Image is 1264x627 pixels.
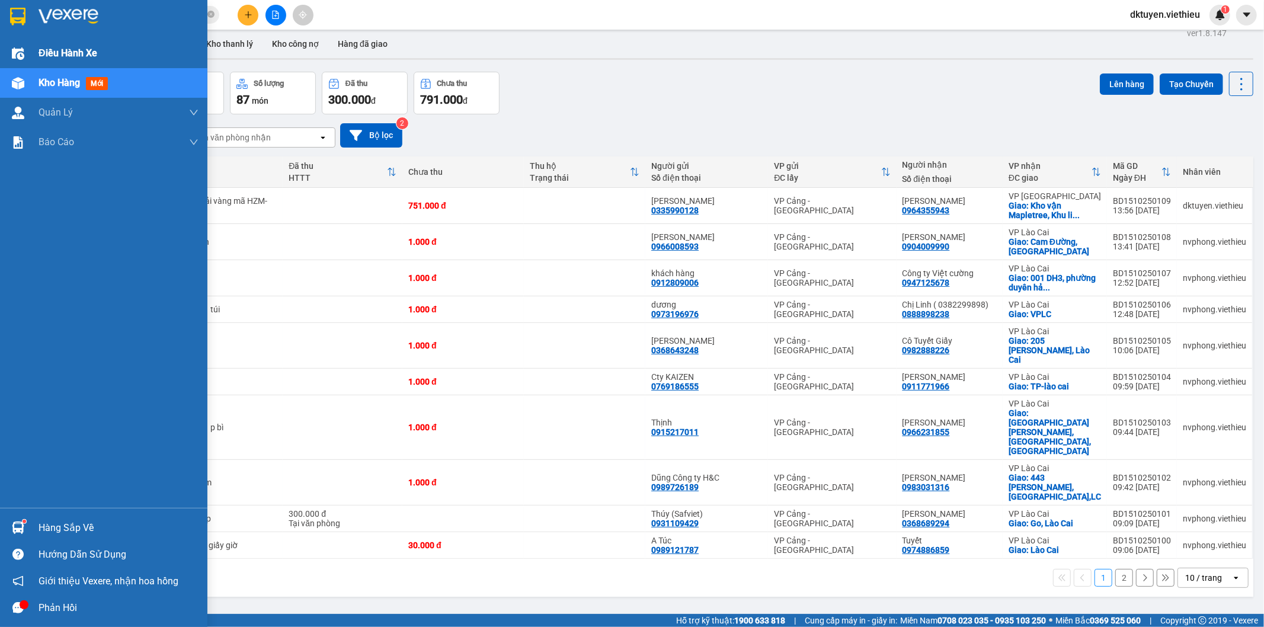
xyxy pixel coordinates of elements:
[1150,614,1151,627] span: |
[651,309,699,319] div: 0973196976
[1049,618,1052,623] span: ⚪️
[1009,408,1101,456] div: Giao: 014 Trần Phú, Bắc Cường, LC
[271,11,280,19] span: file-add
[651,418,762,427] div: Thịnh
[63,75,114,93] strong: 02143888555, 0243777888
[1183,540,1246,550] div: nvphong.viethieu
[774,509,890,528] div: VP Cảng - [GEOGRAPHIC_DATA]
[244,11,252,19] span: plus
[651,427,699,437] div: 0915217011
[39,574,178,588] span: Giới thiệu Vexere, nhận hoa hồng
[238,5,258,25] button: plus
[1183,167,1246,177] div: Nhân viên
[263,30,328,58] button: Kho công nợ
[651,336,762,346] div: Kim Anh
[39,105,73,120] span: Quản Lý
[530,161,630,171] div: Thu hộ
[12,575,24,587] span: notification
[289,519,396,528] div: Tại văn phòng
[805,614,897,627] span: Cung cấp máy in - giấy in:
[345,79,367,88] div: Đã thu
[173,514,277,523] div: 2 kiện xốp
[676,614,785,627] span: Hỗ trợ kỹ thuật:
[1183,478,1246,487] div: nvphong.viethieu
[12,522,24,534] img: warehouse-icon
[651,473,762,482] div: Dũng Công ty H&C
[1115,569,1133,587] button: 2
[408,273,518,283] div: 1.000 đ
[774,268,890,287] div: VP Cảng - [GEOGRAPHIC_DATA]
[318,133,328,142] svg: open
[1073,210,1080,220] span: ...
[173,423,277,432] div: 10 lốp + 1 p bì
[51,65,102,84] strong: TĐ chuyển phát:
[774,372,890,391] div: VP Cảng - [GEOGRAPHIC_DATA]
[1055,614,1141,627] span: Miền Bắc
[408,377,518,386] div: 1.000 đ
[1100,73,1154,95] button: Lên hàng
[903,232,997,242] div: Cư Hương
[1223,5,1227,14] span: 1
[903,174,997,184] div: Số điện thoại
[1113,545,1171,555] div: 09:06 [DATE]
[293,5,313,25] button: aim
[328,30,397,58] button: Hàng đã giao
[12,107,24,119] img: warehouse-icon
[1009,191,1101,201] div: VP [GEOGRAPHIC_DATA]
[408,478,518,487] div: 1.000 đ
[1113,482,1171,492] div: 09:42 [DATE]
[39,599,199,617] div: Phản hồi
[774,161,881,171] div: VP gửi
[1113,173,1161,183] div: Ngày ĐH
[1183,273,1246,283] div: nvphong.viethieu
[651,268,762,278] div: khách hàng
[173,273,277,283] div: 8 kiện
[903,519,950,528] div: 0368689294
[903,536,997,545] div: Tuyết
[1183,341,1246,350] div: nvphong.viethieu
[12,136,24,149] img: solution-icon
[1009,237,1101,256] div: Giao: Cam Đường, Lào Cai
[794,614,796,627] span: |
[1113,309,1171,319] div: 12:48 [DATE]
[1185,572,1222,584] div: 10 / trang
[10,8,25,25] img: logo-vxr
[651,206,699,215] div: 0335990128
[371,96,376,105] span: đ
[734,616,785,625] strong: 1900 633 818
[903,545,950,555] div: 0974886859
[1009,473,1101,501] div: Giao: 443 trần phú,BC,LC
[900,614,1046,627] span: Miền Nam
[903,300,997,309] div: Chị Linh ( 0382299898)
[39,135,74,149] span: Báo cáo
[1113,372,1171,382] div: BD1510250104
[903,473,997,482] div: Rèm Hồng Ngọc
[1009,382,1101,391] div: Giao: TP-lào cai
[903,206,950,215] div: 0964355943
[903,382,950,391] div: 0911771966
[396,117,408,129] sup: 2
[1121,7,1209,22] span: dktuyen.viethieu
[651,372,762,382] div: Cty KAIZEN
[408,305,518,314] div: 1.000 đ
[903,372,997,382] div: Chung Châm
[1003,156,1107,188] th: Toggle SortBy
[322,72,408,114] button: Đã thu300.000đ
[1113,382,1171,391] div: 09:59 [DATE]
[903,346,950,355] div: 0982888226
[1183,514,1246,523] div: nvphong.viethieu
[651,519,699,528] div: 0931109429
[1009,509,1101,519] div: VP Lào Cai
[1113,268,1171,278] div: BD1510250107
[197,30,263,58] button: Kho thanh lý
[1009,228,1101,237] div: VP Lào Cai
[651,346,699,355] div: 0368643248
[1009,173,1092,183] div: ĐC giao
[651,173,762,183] div: Số điện thoại
[903,268,997,278] div: Công ty Việt cường
[1113,206,1171,215] div: 13:56 [DATE]
[651,382,699,391] div: 0769186555
[651,242,699,251] div: 0966008593
[1183,201,1246,210] div: dktuyen.viethieu
[1221,5,1230,14] sup: 1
